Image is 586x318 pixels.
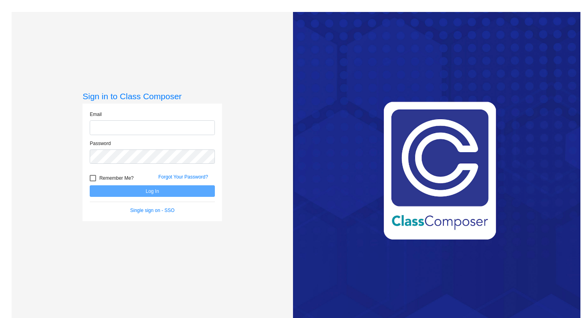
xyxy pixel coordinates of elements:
span: Remember Me? [99,173,134,183]
a: Forgot Your Password? [158,174,208,180]
h3: Sign in to Class Composer [83,91,222,101]
button: Log In [90,185,215,197]
a: Single sign on - SSO [130,208,175,213]
label: Password [90,140,111,147]
label: Email [90,111,102,118]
